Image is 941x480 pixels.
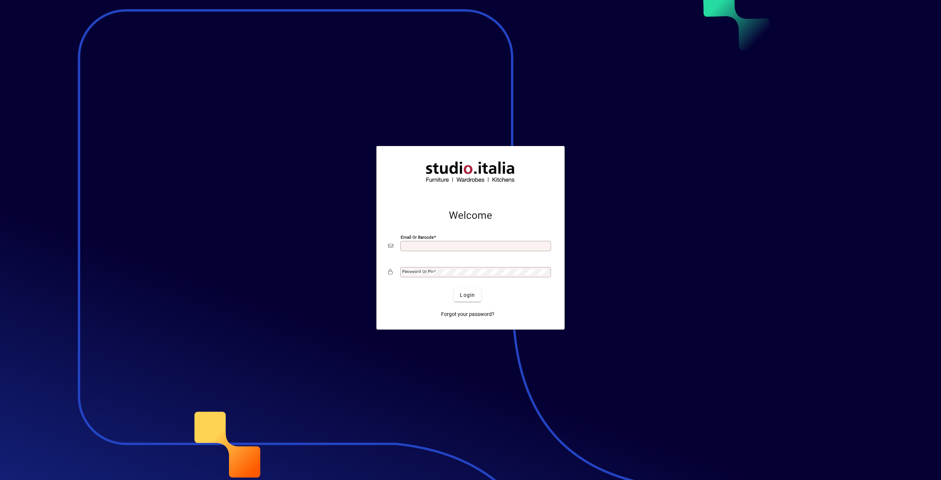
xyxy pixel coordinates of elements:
span: Login [460,291,475,299]
button: Login [454,288,481,302]
h2: Welcome [388,209,553,222]
mat-label: Email or Barcode [401,235,434,240]
span: Forgot your password? [441,310,494,318]
a: Forgot your password? [438,307,497,321]
mat-label: Password or Pin [402,269,434,274]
